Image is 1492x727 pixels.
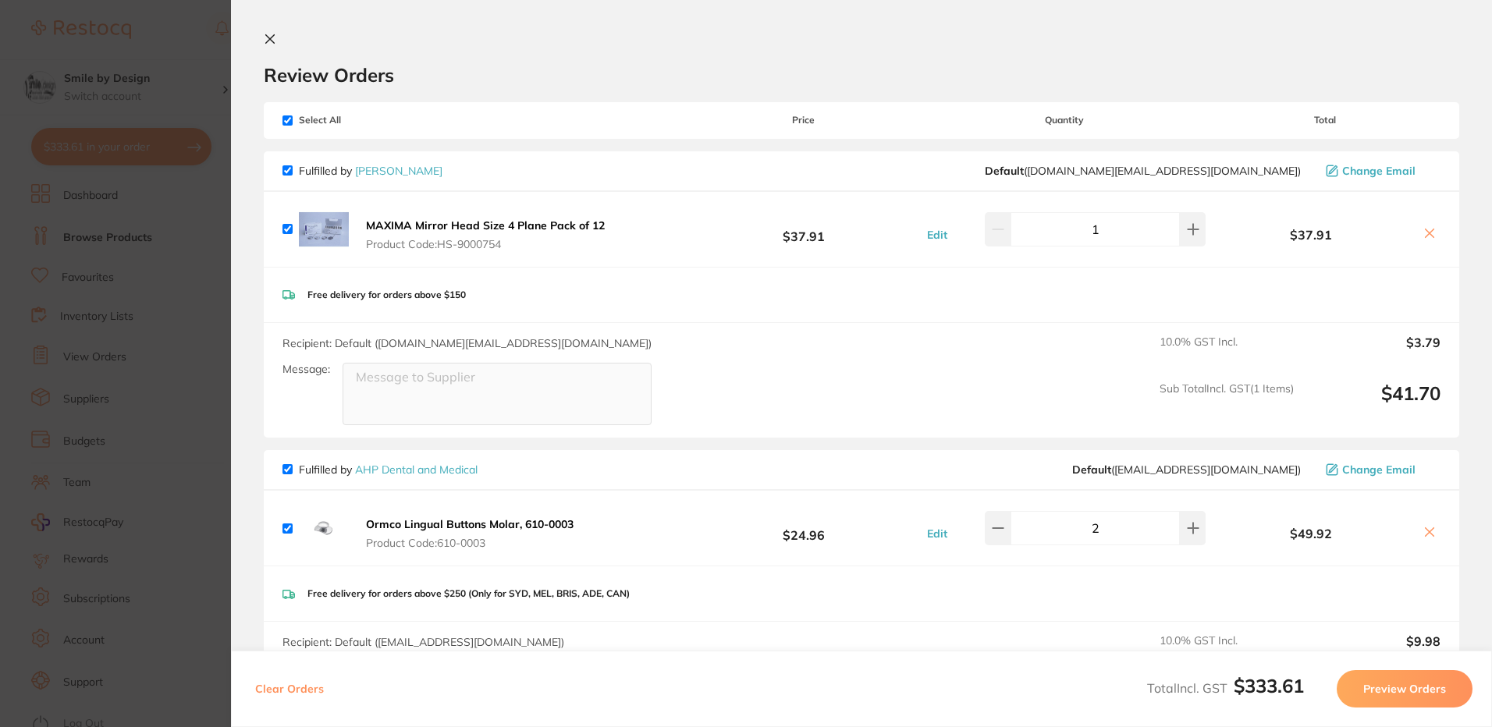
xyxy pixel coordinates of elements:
span: Recipient: Default ( [DOMAIN_NAME][EMAIL_ADDRESS][DOMAIN_NAME] ) [282,336,652,350]
span: Quantity [919,115,1209,126]
a: [PERSON_NAME] [355,164,442,178]
b: Default [1072,463,1111,477]
button: Edit [922,228,952,242]
output: $9.98 [1306,634,1440,668]
span: Total Incl. GST [1147,680,1304,696]
b: MAXIMA Mirror Head Size 4 Plane Pack of 12 [366,218,605,232]
span: Product Code: 610-0003 [366,537,574,549]
span: orders@ahpdentalmedical.com.au [1072,463,1301,476]
span: Recipient: Default ( [EMAIL_ADDRESS][DOMAIN_NAME] ) [282,635,564,649]
p: Free delivery for orders above $150 [307,289,466,300]
b: Ormco Lingual Buttons Molar, 610-0003 [366,517,574,531]
span: Price [687,115,919,126]
span: 10.0 % GST Incl. [1160,634,1294,668]
p: Free delivery for orders above $250 (Only for SYD, MEL, BRIS, ADE, CAN) [307,588,630,599]
button: Change Email [1321,463,1440,477]
span: Total [1209,115,1440,126]
span: Select All [282,115,439,126]
button: Preview Orders [1337,670,1472,707]
img: Y3pjd3B3eg [299,503,349,553]
span: customer.care@henryschein.com.au [985,165,1301,177]
span: 10.0 % GST Incl. [1160,335,1294,370]
button: Clear Orders [250,670,329,707]
span: Change Email [1342,463,1416,476]
span: Sub Total Incl. GST ( 1 Items) [1160,382,1294,425]
b: $49.92 [1209,527,1412,541]
b: $37.91 [1209,228,1412,242]
button: Ormco Lingual Buttons Molar, 610-0003 Product Code:610-0003 [361,517,578,550]
b: $24.96 [687,514,919,543]
output: $3.79 [1306,335,1440,370]
p: Fulfilled by [299,463,478,476]
button: MAXIMA Mirror Head Size 4 Plane Pack of 12 Product Code:HS-9000754 [361,218,609,251]
b: $333.61 [1234,674,1304,697]
img: bm9rbndkNg [299,204,349,254]
h2: Review Orders [264,63,1459,87]
span: Change Email [1342,165,1416,177]
b: Default [985,164,1024,178]
a: AHP Dental and Medical [355,463,478,477]
output: $41.70 [1306,382,1440,425]
button: Edit [922,527,952,541]
label: Message: [282,363,330,376]
b: $37.91 [687,215,919,243]
p: Fulfilled by [299,165,442,177]
span: Product Code: HS-9000754 [366,238,605,250]
button: Change Email [1321,164,1440,178]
